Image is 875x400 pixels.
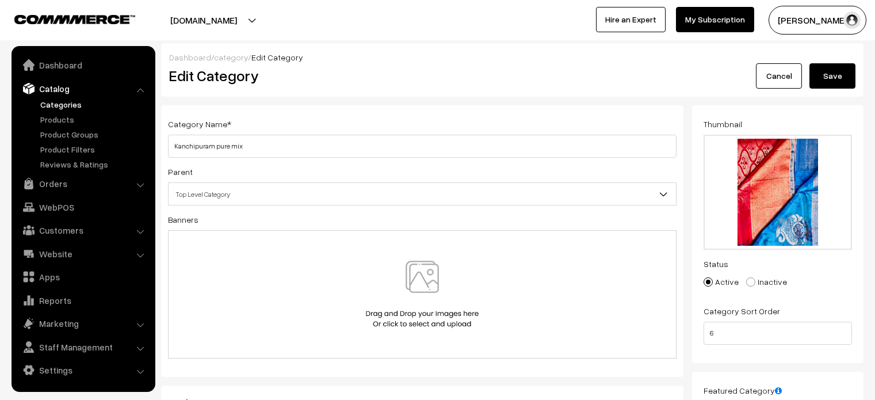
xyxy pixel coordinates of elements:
label: Category Name [168,118,231,130]
a: Hire an Expert [596,7,666,32]
a: Dashboard [169,52,211,62]
div: / / [169,51,855,63]
a: Dashboard [14,55,151,75]
a: category [214,52,248,62]
label: Status [704,258,728,270]
h2: Edit Category [169,67,679,85]
a: Cancel [756,63,802,89]
button: Save [809,63,855,89]
a: Catalog [14,78,151,99]
a: Website [14,243,151,264]
a: Staff Management [14,337,151,357]
label: Thumbnail [704,118,742,130]
a: WebPOS [14,197,151,218]
button: [PERSON_NAME] [769,6,866,35]
label: Banners [168,214,198,226]
span: Edit Category [251,52,303,62]
a: Customers [14,220,151,241]
a: Categories [37,98,151,111]
label: Category Sort Order [704,305,780,317]
a: Reports [14,290,151,311]
label: Featured Category [704,384,782,397]
button: [DOMAIN_NAME] [130,6,277,35]
a: My Subscription [676,7,754,32]
label: Parent [168,166,193,178]
a: COMMMERCE [14,12,115,25]
a: Settings [14,360,151,380]
a: Reviews & Ratings [37,158,151,170]
a: Marketing [14,313,151,334]
img: COMMMERCE [14,15,135,24]
img: user [843,12,861,29]
input: Category Name [168,135,677,158]
span: Top Level Category [169,184,676,204]
a: Product Filters [37,143,151,155]
a: Products [37,113,151,125]
a: Product Groups [37,128,151,140]
span: Top Level Category [168,182,677,205]
label: Active [704,276,739,288]
a: Orders [14,173,151,194]
label: Inactive [746,276,787,288]
input: Enter Number [704,322,852,345]
a: Apps [14,266,151,287]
